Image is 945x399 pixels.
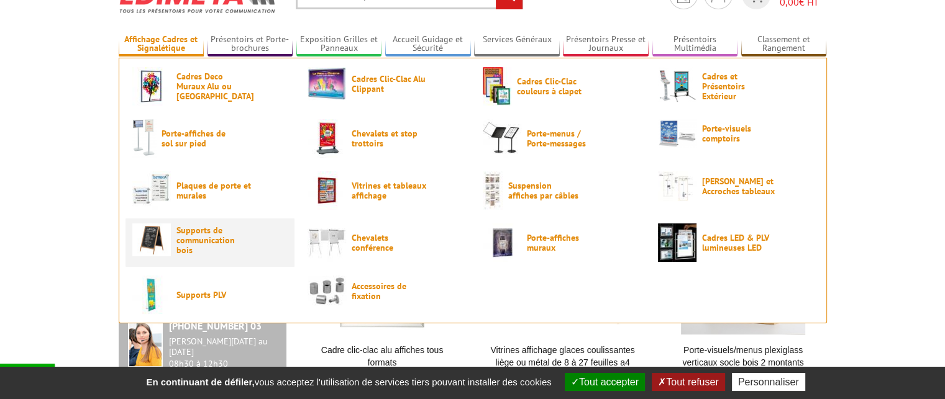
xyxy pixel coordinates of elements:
[658,67,696,105] img: Cadres et Présentoirs Extérieur
[652,373,724,391] button: Tout refuser
[308,67,346,100] img: Cadres Clic-Clac Alu Clippant
[702,233,777,253] span: Cadres LED & PLV lumineuses LED
[563,34,649,55] a: Présentoirs Presse et Journaux
[352,74,426,94] span: Cadres Clic-Clac Alu Clippant
[169,336,277,379] div: 08h30 à 12h30 13h30 à 17h30
[308,276,463,306] a: Accessoires de fixation
[483,119,521,158] img: Porte-menus / Porte-messages
[483,67,638,105] a: Cadres Clic-Clac couleurs à clapet
[308,119,346,158] img: Chevalets et stop trottoirs
[176,181,251,200] span: Plaques de porte et murales
[132,223,171,256] img: Supports de communication bois
[119,34,204,55] a: Affichage Cadres et Signalétique
[162,128,236,148] span: Porte-affiches de sol sur pied
[128,319,163,367] img: widget-service.jpg
[306,344,459,369] a: Cadre Clic-Clac Alu affiches tous formats
[132,119,156,158] img: Porte-affiches de sol sur pied
[527,233,601,253] span: Porte-affiches muraux
[132,276,288,314] a: Supports PLV
[146,377,254,387] strong: En continuant de défiler,
[565,373,645,391] button: Tout accepter
[483,67,511,105] img: Cadres Clic-Clac couleurs à clapet
[140,377,557,387] span: vous acceptez l'utilisation de services tiers pouvant installer des cookies
[658,119,813,148] a: Porte-visuels comptoirs
[658,171,813,201] a: [PERSON_NAME] et Accroches tableaux
[702,176,777,196] span: [PERSON_NAME] et Accroches tableaux
[702,71,777,101] span: Cadres et Présentoirs Extérieur
[702,123,777,143] span: Porte-visuels comptoirs
[517,76,591,96] span: Cadres Clic-Clac couleurs à clapet
[483,223,521,262] img: Porte-affiches muraux
[508,181,583,200] span: Suspension affiches par câbles
[658,171,696,201] img: Cimaises et Accroches tableaux
[176,71,251,101] span: Cadres Deco Muraux Alu ou [GEOGRAPHIC_DATA]
[658,223,696,262] img: Cadres LED & PLV lumineuses LED
[308,171,346,210] img: Vitrines et tableaux affichage
[658,67,813,105] a: Cadres et Présentoirs Extérieur
[741,34,827,55] a: Classement et Rangement
[169,320,262,332] strong: [PHONE_NUMBER] 03
[132,171,171,210] img: Plaques de porte et murales
[486,344,639,369] a: Vitrines affichage glaces coulissantes liège ou métal de 8 à 27 feuilles A4
[352,233,426,253] span: Chevalets conférence
[132,67,288,105] a: Cadres Deco Muraux Alu ou [GEOGRAPHIC_DATA]
[527,128,601,148] span: Porte-menus / Porte-messages
[483,171,638,210] a: Suspension affiches par câbles
[385,34,471,55] a: Accueil Guidage et Sécurité
[132,171,288,210] a: Plaques de porte et murales
[176,225,251,255] span: Supports de communication bois
[732,373,805,391] button: Personnaliser (fenêtre modale)
[308,67,463,100] a: Cadres Clic-Clac Alu Clippant
[352,181,426,200] span: Vitrines et tableaux affichage
[308,171,463,210] a: Vitrines et tableaux affichage
[352,281,426,301] span: Accessoires de fixation
[658,119,696,148] img: Porte-visuels comptoirs
[483,119,638,158] a: Porte-menus / Porte-messages
[667,344,820,369] a: Porte-Visuels/Menus Plexiglass Verticaux Socle Bois 2 Montants
[132,276,171,314] img: Supports PLV
[308,223,463,262] a: Chevalets conférence
[308,223,346,262] img: Chevalets conférence
[169,336,277,357] div: [PERSON_NAME][DATE] au [DATE]
[474,34,560,55] a: Services Généraux
[308,119,463,158] a: Chevalets et stop trottoirs
[652,34,738,55] a: Présentoirs Multimédia
[658,223,813,262] a: Cadres LED & PLV lumineuses LED
[208,34,293,55] a: Présentoirs et Porte-brochures
[483,171,503,210] img: Suspension affiches par câbles
[296,34,382,55] a: Exposition Grilles et Panneaux
[483,223,638,262] a: Porte-affiches muraux
[176,290,251,300] span: Supports PLV
[132,67,171,105] img: Cadres Deco Muraux Alu ou Bois
[352,128,426,148] span: Chevalets et stop trottoirs
[132,223,288,256] a: Supports de communication bois
[308,276,346,306] img: Accessoires de fixation
[132,119,288,158] a: Porte-affiches de sol sur pied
